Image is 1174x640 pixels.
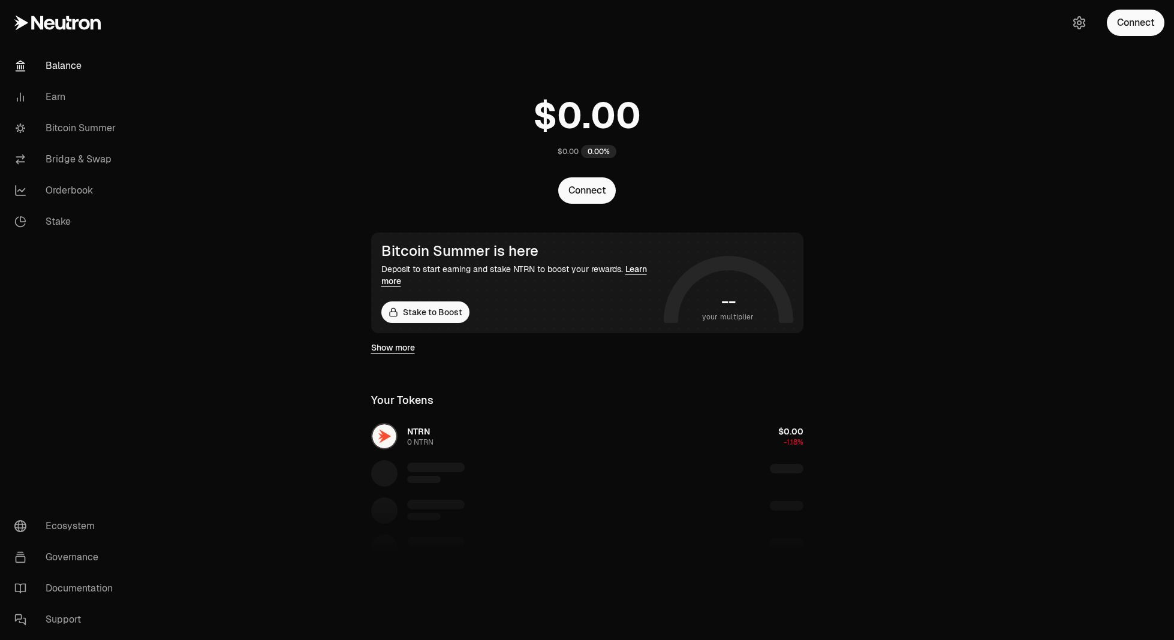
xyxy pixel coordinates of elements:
[5,50,130,81] a: Balance
[371,392,434,409] div: Your Tokens
[558,177,616,204] button: Connect
[5,175,130,206] a: Orderbook
[5,511,130,542] a: Ecosystem
[5,542,130,573] a: Governance
[381,263,659,287] div: Deposit to start earning and stake NTRN to boost your rewards.
[381,301,469,323] a: Stake to Boost
[558,147,579,156] div: $0.00
[5,604,130,635] a: Support
[1107,10,1164,36] button: Connect
[702,311,754,323] span: your multiplier
[381,243,659,259] div: Bitcoin Summer is here
[5,206,130,237] a: Stake
[5,573,130,604] a: Documentation
[581,145,616,158] div: 0.00%
[5,113,130,144] a: Bitcoin Summer
[5,144,130,175] a: Bridge & Swap
[721,292,735,311] h1: --
[5,81,130,113] a: Earn
[371,342,415,354] a: Show more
